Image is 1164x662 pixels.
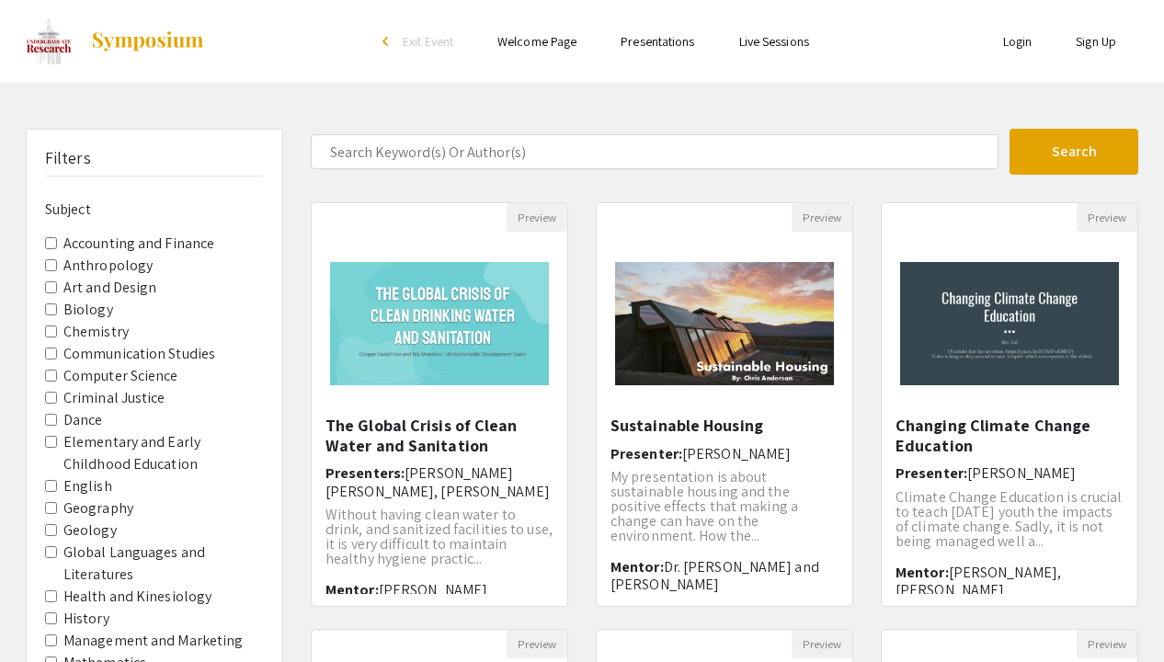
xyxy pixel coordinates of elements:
span: Mentor: [611,557,664,576]
a: Presentations [621,33,694,50]
input: Search Keyword(s) Or Author(s) [311,134,999,169]
img: BSU Mid-Year Symposium 2021 [26,18,72,64]
img: <p>Sustainable Housing </p> [597,244,852,404]
div: arrow_back_ios [382,36,394,47]
label: Chemistry [63,321,129,343]
span: Dr. [PERSON_NAME] and [PERSON_NAME] [611,557,819,594]
h6: Presenter: [611,445,839,462]
a: Sign Up [1076,33,1116,50]
button: Preview [792,203,852,232]
label: Geography [63,497,133,519]
h5: Sustainable Housing [611,416,839,436]
button: Preview [507,203,567,232]
label: Criminal Justice [63,387,165,409]
h6: Subject [45,200,264,218]
div: Open Presentation <p>Sustainable Housing </p> [596,202,853,607]
label: Anthropology [63,255,153,277]
label: Elementary and Early Childhood Education [63,431,264,475]
button: Preview [1077,630,1137,658]
a: Live Sessions [739,33,809,50]
img: Symposium by ForagerOne [90,30,205,52]
span: [PERSON_NAME] [379,580,487,599]
label: Accounting and Finance [63,233,214,255]
h5: The Global Crisis of Clean Water and Sanitation [325,416,553,455]
img: <p>The Global Crisis of Clean Water and Sanitation</p> [312,244,567,404]
label: Geology [63,519,117,542]
a: BSU Mid-Year Symposium 2021 [26,18,205,64]
h6: Presenter: [896,464,1124,482]
span: [PERSON_NAME], [PERSON_NAME] [896,563,1061,599]
label: Health and Kinesiology [63,586,211,608]
button: Preview [507,630,567,658]
label: Management and Marketing [63,630,243,652]
span: Exit Event [403,33,453,50]
p: My presentation is about sustainable housing and the positive effects that making a change can ha... [611,470,839,543]
span: Mentor: [896,563,949,582]
label: Dance [63,409,103,431]
label: History [63,608,109,630]
label: Art and Design [63,277,156,299]
button: Preview [792,630,852,658]
span: Mentor: [325,580,379,599]
h6: Presenters: [325,464,553,499]
label: Computer Science [63,365,178,387]
p: Without having clean water to drink, and sanitized facilities to use, it is very difficult to mai... [325,508,553,566]
h5: Changing Climate Change Education [896,416,1124,455]
button: Preview [1077,203,1137,232]
div: Open Presentation <p>Changing Climate Change Education </p> [881,202,1138,607]
label: Global Languages and Literatures [63,542,264,586]
a: Login [1003,33,1033,50]
a: Welcome Page [497,33,576,50]
label: Biology [63,299,113,321]
img: <p>Changing Climate Change Education </p> [882,244,1137,404]
span: [PERSON_NAME] [PERSON_NAME], [PERSON_NAME] [325,463,550,500]
button: Search [1010,129,1138,175]
span: [PERSON_NAME] [682,444,791,463]
label: Communication Studies [63,343,215,365]
h5: Filters [45,148,91,168]
label: English [63,475,112,497]
div: Open Presentation <p>The Global Crisis of Clean Water and Sanitation</p> [311,202,568,607]
p: Climate Change Education is crucial to teach [DATE] youth the impacts of climate change. Sadly, i... [896,490,1124,549]
span: [PERSON_NAME] [967,463,1076,483]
